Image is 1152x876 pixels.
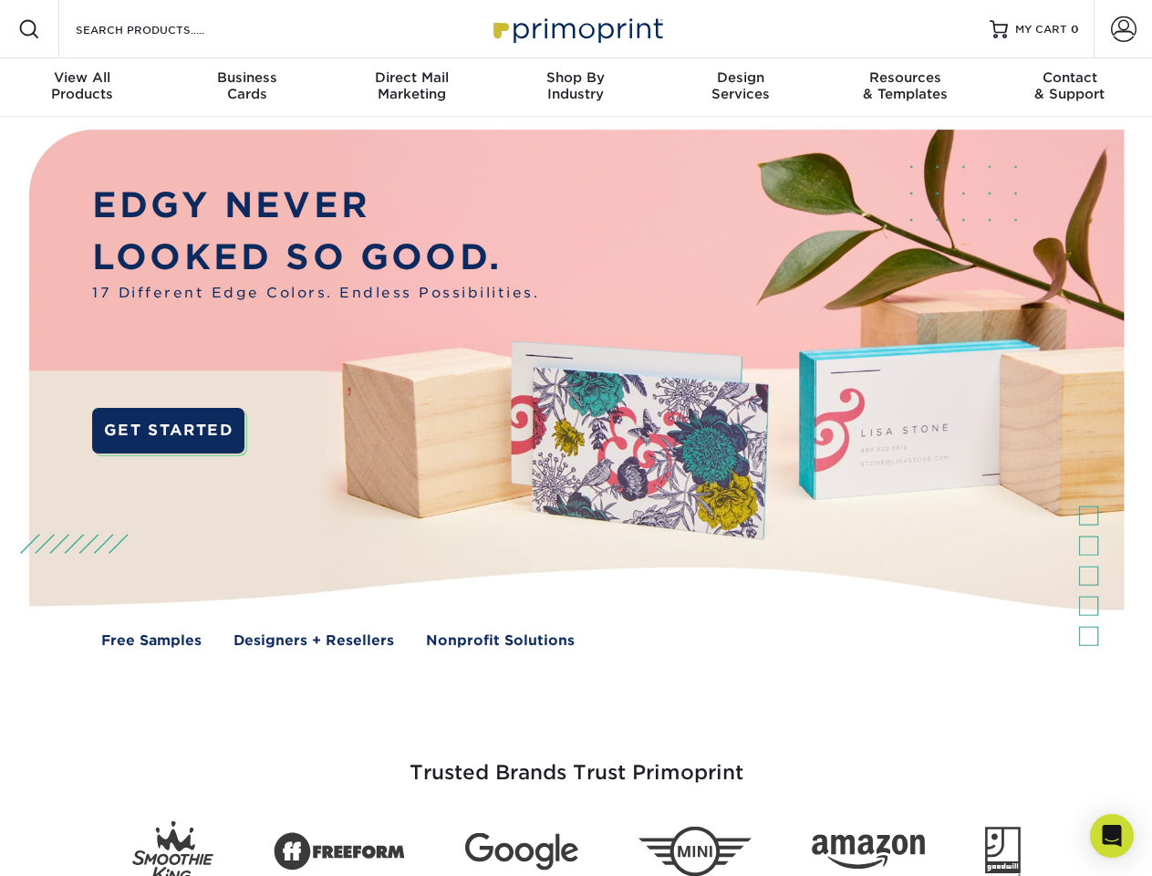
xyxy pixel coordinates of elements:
a: Resources& Templates [823,58,987,117]
span: MY CART [1015,22,1067,37]
a: BusinessCards [164,58,328,117]
span: Resources [823,69,987,86]
div: & Support [988,69,1152,102]
span: 0 [1071,23,1079,36]
a: Direct MailMarketing [329,58,493,117]
div: Industry [493,69,658,102]
a: DesignServices [659,58,823,117]
iframe: Google Customer Reviews [5,820,155,870]
div: & Templates [823,69,987,102]
a: Shop ByIndustry [493,58,658,117]
a: Free Samples [101,631,202,652]
h3: Trusted Brands Trust Primoprint [43,717,1110,807]
a: Contact& Support [988,58,1152,117]
img: Goodwill [985,827,1021,876]
span: Business [164,69,328,86]
div: Cards [164,69,328,102]
div: Marketing [329,69,493,102]
span: Direct Mail [329,69,493,86]
span: Shop By [493,69,658,86]
img: Google [465,833,578,871]
span: 17 Different Edge Colors. Endless Possibilities. [92,283,539,304]
img: Primoprint [485,9,668,48]
a: GET STARTED [92,408,244,454]
span: Design [659,69,823,86]
p: EDGY NEVER [92,180,539,232]
div: Services [659,69,823,102]
input: SEARCH PRODUCTS..... [74,18,252,40]
img: Amazon [812,835,925,870]
p: LOOKED SO GOOD. [92,232,539,284]
div: Open Intercom Messenger [1090,814,1134,858]
a: Nonprofit Solutions [426,631,575,652]
span: Contact [988,69,1152,86]
a: Designers + Resellers [234,631,394,652]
